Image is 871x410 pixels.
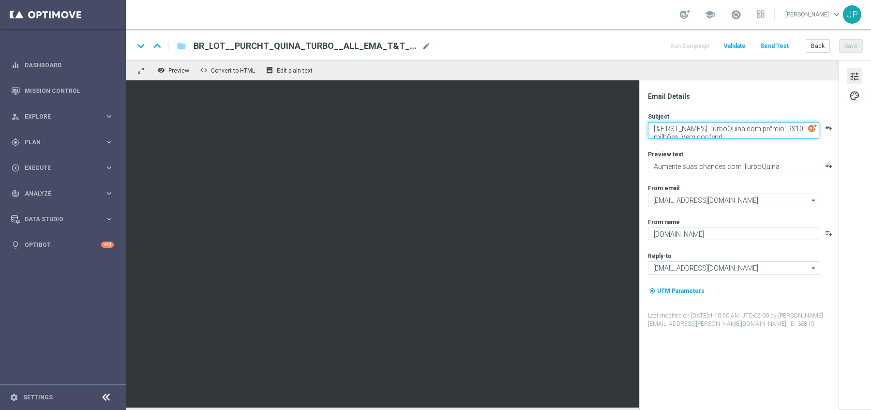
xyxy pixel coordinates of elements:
[23,395,53,400] a: Settings
[11,241,20,249] i: lightbulb
[11,61,114,69] button: equalizer Dashboard
[422,42,431,50] span: mode_edit
[176,38,187,54] button: folder
[25,114,105,120] span: Explore
[784,7,843,22] a: [PERSON_NAME]keyboard_arrow_down
[806,39,830,53] button: Back
[809,194,819,207] i: arrow_drop_down
[11,113,114,121] button: person_search Explore keyboard_arrow_right
[157,66,165,74] i: remove_red_eye
[831,9,842,20] span: keyboard_arrow_down
[177,40,186,52] i: folder
[759,40,790,53] button: Send Test
[277,67,313,74] span: Edit plain text
[25,191,105,197] span: Analyze
[11,232,114,258] div: Optibot
[11,138,105,147] div: Plan
[11,215,114,223] button: Data Studio keyboard_arrow_right
[150,39,165,53] i: keyboard_arrow_up
[648,194,819,207] input: Select
[105,163,114,172] i: keyboard_arrow_right
[266,66,273,74] i: receipt
[11,164,20,172] i: play_circle_outline
[25,52,114,78] a: Dashboard
[786,320,814,327] span: | ID: 36815
[648,252,672,260] label: Reply-to
[11,189,20,198] i: track_changes
[105,112,114,121] i: keyboard_arrow_right
[197,64,259,76] button: code Convert to HTML
[649,288,656,294] i: my_location
[648,218,680,226] label: From name
[11,112,20,121] i: person_search
[101,242,114,248] div: +10
[25,232,101,258] a: Optibot
[211,67,255,74] span: Convert to HTML
[11,138,20,147] i: gps_fixed
[11,241,114,249] button: lightbulb Optibot +10
[11,52,114,78] div: Dashboard
[648,113,669,121] label: Subject
[648,184,679,192] label: From email
[809,262,819,274] i: arrow_drop_down
[200,66,208,74] span: code
[25,165,105,171] span: Execute
[648,92,838,101] div: Email Details
[648,151,683,158] label: Preview text
[843,5,861,24] div: JP
[11,190,114,197] button: track_changes Analyze keyboard_arrow_right
[724,43,746,49] span: Validate
[168,67,189,74] span: Preview
[25,216,105,222] span: Data Studio
[825,229,833,237] button: playlist_add
[10,393,18,402] i: settings
[11,164,105,172] div: Execute
[105,137,114,147] i: keyboard_arrow_right
[25,139,105,145] span: Plan
[11,61,20,70] i: equalizer
[11,87,114,95] button: Mission Control
[11,189,105,198] div: Analyze
[825,162,833,169] button: playlist_add
[705,9,715,20] span: school
[648,286,706,296] button: my_location UTM Parameters
[657,288,705,294] span: UTM Parameters
[847,88,862,103] button: palette
[11,138,114,146] button: gps_fixed Plan keyboard_arrow_right
[11,112,105,121] div: Explore
[839,39,863,53] button: Save
[263,64,317,76] button: receipt Edit plain text
[25,78,114,104] a: Mission Control
[194,40,418,52] span: BR_LOT__PURCHT_QUINA_TURBO__ALL_EMA_T&T_LT
[808,124,817,133] img: optiGenie.svg
[105,214,114,224] i: keyboard_arrow_right
[825,124,833,132] button: playlist_add
[11,215,105,224] div: Data Studio
[105,189,114,198] i: keyboard_arrow_right
[648,312,838,328] label: Last modified on [DATE] at 10:50 AM UTC-02:00 by [PERSON_NAME][EMAIL_ADDRESS][PERSON_NAME][DOMAIN...
[847,68,862,84] button: tune
[155,64,194,76] button: remove_red_eye Preview
[849,90,860,102] span: palette
[11,78,114,104] div: Mission Control
[134,39,148,53] i: keyboard_arrow_down
[648,261,819,275] input: Select
[722,40,747,53] button: Validate
[849,70,860,83] span: tune
[11,164,114,172] button: play_circle_outline Execute keyboard_arrow_right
